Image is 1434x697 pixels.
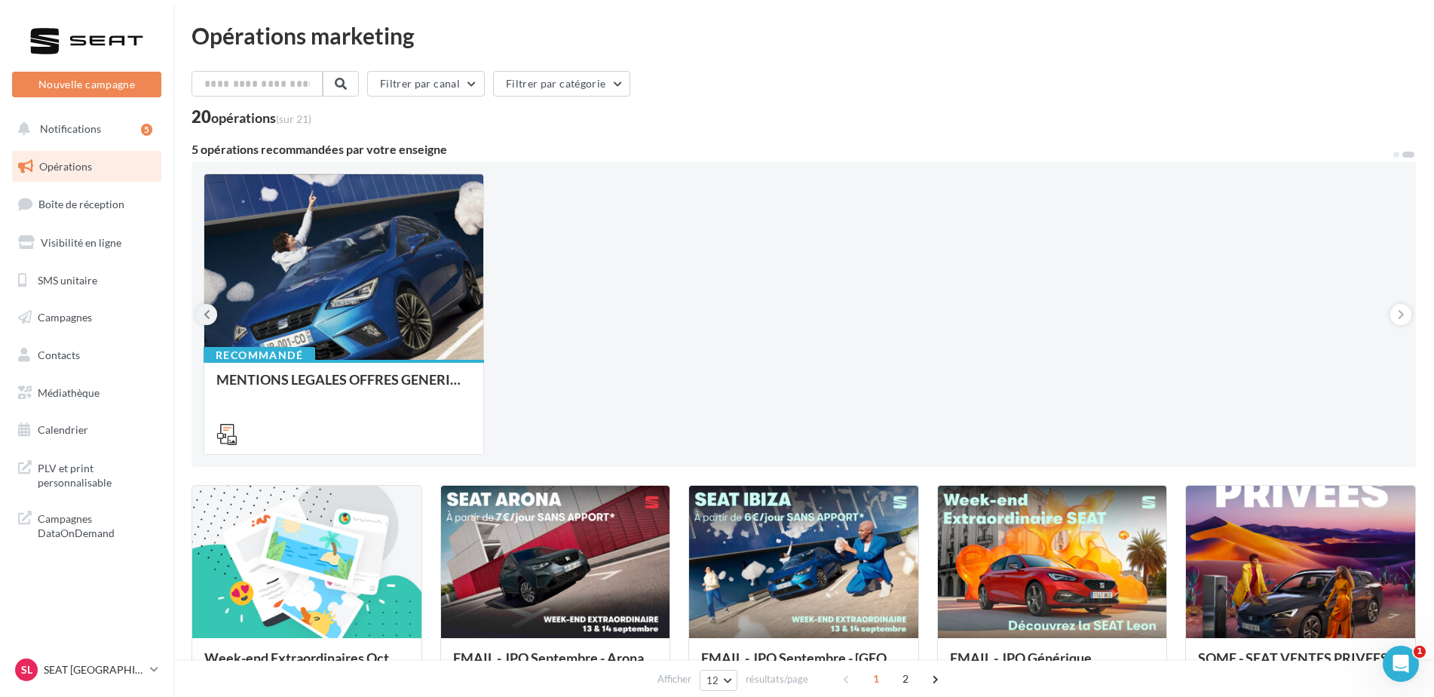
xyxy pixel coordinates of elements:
[12,656,161,684] a: SL SEAT [GEOGRAPHIC_DATA]
[1414,646,1426,658] span: 1
[9,151,164,183] a: Opérations
[1198,650,1403,680] div: SOME - SEAT VENTES PRIVEES
[38,458,155,490] span: PLV et print personnalisable
[38,273,97,286] span: SMS unitaire
[367,71,485,97] button: Filtrer par canal
[38,348,80,361] span: Contacts
[38,386,100,399] span: Médiathèque
[701,650,906,680] div: EMAIL - JPO Septembre - [GEOGRAPHIC_DATA]
[9,339,164,371] a: Contacts
[9,188,164,220] a: Boîte de réception
[9,265,164,296] a: SMS unitaire
[192,24,1416,47] div: Opérations marketing
[38,198,124,210] span: Boîte de réception
[893,667,918,691] span: 2
[12,72,161,97] button: Nouvelle campagne
[39,160,92,173] span: Opérations
[192,109,311,125] div: 20
[38,311,92,324] span: Campagnes
[746,672,808,686] span: résultats/page
[44,662,144,677] p: SEAT [GEOGRAPHIC_DATA]
[1383,646,1419,682] iframe: Intercom live chat
[192,143,1392,155] div: 5 opérations recommandées par votre enseigne
[9,113,158,145] button: Notifications 5
[216,372,471,402] div: MENTIONS LEGALES OFFRES GENERIQUES PRESSE 2025
[21,662,32,677] span: SL
[204,347,315,364] div: Recommandé
[9,302,164,333] a: Campagnes
[9,227,164,259] a: Visibilité en ligne
[9,452,164,496] a: PLV et print personnalisable
[9,377,164,409] a: Médiathèque
[9,414,164,446] a: Calendrier
[41,236,121,249] span: Visibilité en ligne
[700,670,738,691] button: 12
[38,423,88,436] span: Calendrier
[38,508,155,541] span: Campagnes DataOnDemand
[864,667,888,691] span: 1
[706,674,719,686] span: 12
[141,124,152,136] div: 5
[276,112,311,125] span: (sur 21)
[204,650,409,680] div: Week-end Extraordinaires Octobre 2025
[950,650,1155,680] div: EMAIL - JPO Générique
[493,71,630,97] button: Filtrer par catégorie
[9,502,164,547] a: Campagnes DataOnDemand
[657,672,691,686] span: Afficher
[453,650,658,680] div: EMAIL - JPO Septembre - Arona
[40,122,101,135] span: Notifications
[211,111,311,124] div: opérations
